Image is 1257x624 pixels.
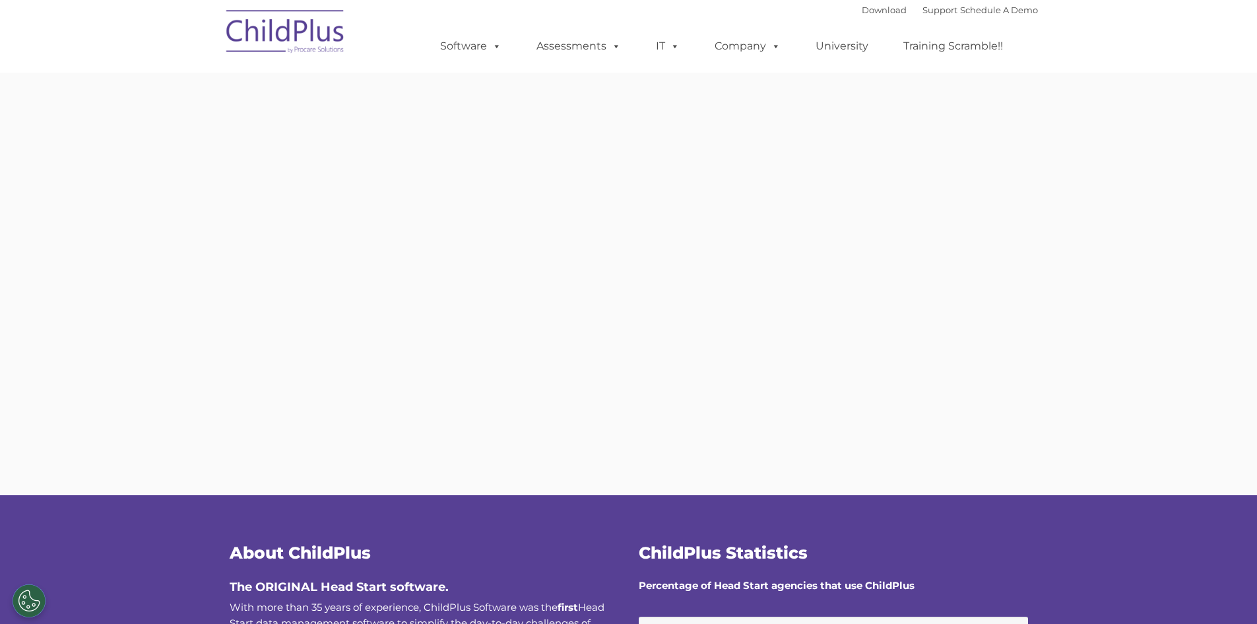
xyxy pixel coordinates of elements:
[922,5,957,15] a: Support
[639,579,915,592] strong: Percentage of Head Start agencies that use ChildPlus
[220,1,352,67] img: ChildPlus by Procare Solutions
[960,5,1038,15] a: Schedule A Demo
[862,5,907,15] a: Download
[523,33,634,59] a: Assessments
[639,543,808,563] span: ChildPlus Statistics
[13,584,46,617] button: Cookies Settings
[643,33,693,59] a: IT
[890,33,1016,59] a: Training Scramble!!
[230,543,371,563] span: About ChildPlus
[701,33,794,59] a: Company
[427,33,515,59] a: Software
[802,33,882,59] a: University
[230,580,449,594] span: The ORIGINAL Head Start software.
[862,5,1038,15] font: |
[558,601,578,613] b: first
